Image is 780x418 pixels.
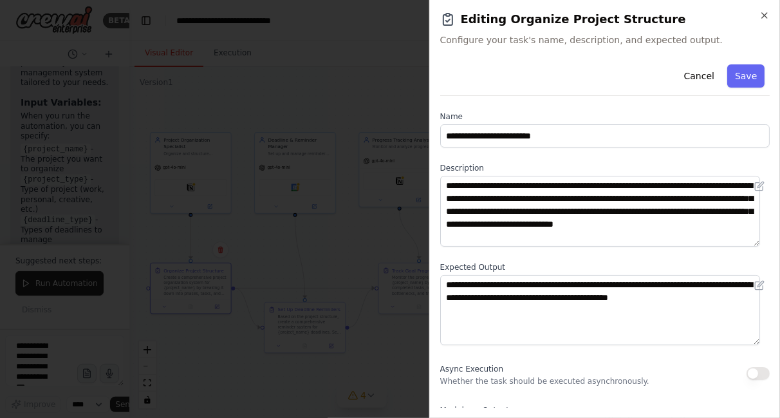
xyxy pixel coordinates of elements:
button: Save [727,64,765,88]
button: Open in editor [752,278,767,293]
button: Cancel [676,64,721,88]
h2: Editing Organize Project Structure [440,10,770,28]
label: Name [440,111,770,122]
span: Markdown Output [440,406,509,415]
label: Description [440,163,770,173]
p: Whether the task should be executed asynchronously. [440,376,649,386]
span: Configure your task's name, description, and expected output. [440,33,770,46]
label: Expected Output [440,262,770,272]
span: Async Execution [440,365,503,374]
button: Open in editor [752,178,767,194]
